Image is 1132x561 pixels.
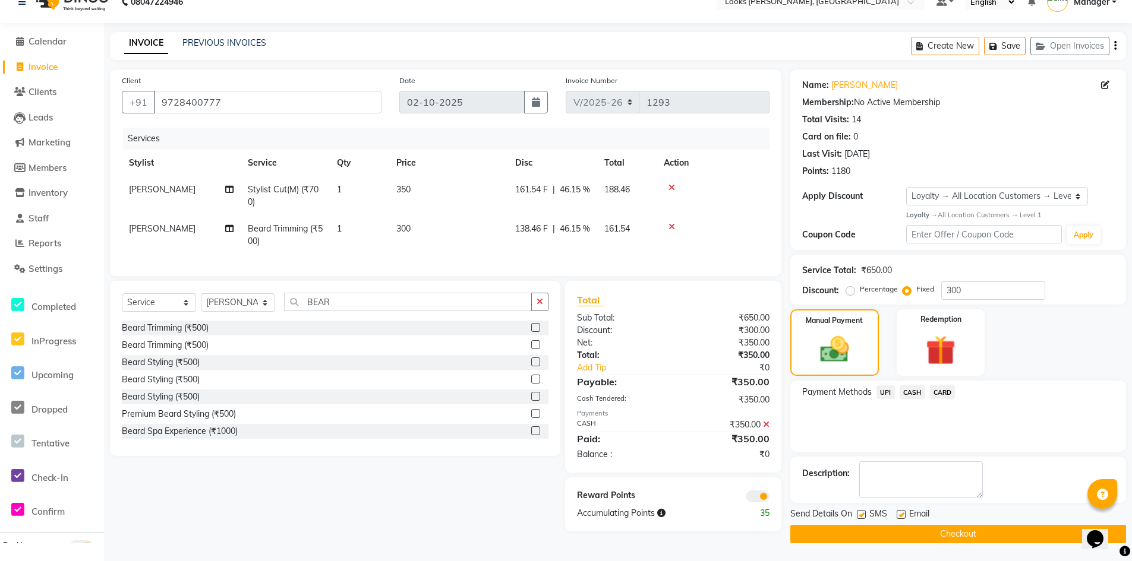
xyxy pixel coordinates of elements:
div: Premium Beard Styling (₹500) [122,408,236,420]
button: Open Invoices [1030,37,1109,55]
span: Clients [29,86,56,97]
div: Reward Points [568,489,673,502]
a: Marketing [3,136,101,150]
span: Reports [29,237,61,249]
div: ₹300.00 [673,324,778,337]
span: Send Details On [790,508,852,522]
label: Fixed [916,284,934,294]
span: 1 [337,223,342,234]
a: [PERSON_NAME] [831,79,898,91]
span: 46.15 % [560,183,590,196]
div: 14 [852,113,861,126]
strong: Loyalty → [906,211,938,219]
div: CASH [568,419,673,431]
div: 1180 [831,165,850,178]
span: 161.54 [604,223,630,234]
div: Discount: [802,284,839,297]
a: PREVIOUS INVOICES [182,37,266,48]
span: Beard Trimming (₹500) [248,223,323,246]
a: Calendar [3,35,101,49]
span: 161.54 F [515,183,548,196]
div: ₹350.00 [673,394,778,406]
label: Date [399,75,415,86]
button: +91 [122,91,155,113]
span: Marketing [29,137,71,148]
button: Apply [1067,226,1101,244]
a: Clients [3,85,101,99]
span: | [553,183,555,196]
div: ₹350.00 [673,337,778,349]
span: Total [577,294,604,306]
th: Stylist [122,150,241,176]
div: Beard Trimming (₹500) [122,339,209,351]
input: Search by Name/Mobile/Email/Code [154,91,381,113]
div: Service Total: [802,264,856,277]
button: Create New [911,37,979,55]
span: Members [29,162,67,173]
div: ₹0 [673,448,778,461]
span: Calendar [29,36,67,47]
label: Invoice Number [566,75,617,86]
div: Beard Trimming (₹500) [122,322,209,334]
span: Email [909,508,929,522]
div: Payments [577,408,770,419]
div: Apply Discount [802,190,906,202]
div: Coupon Code [802,229,906,241]
div: Balance : [568,448,673,461]
div: Paid: [568,432,673,446]
input: Enter Offer / Coupon Code [906,225,1062,243]
label: Redemption [920,314,961,325]
span: CARD [930,385,956,399]
th: Disc [508,150,597,176]
span: 46.15 % [560,223,590,235]
span: Dropped [31,404,68,415]
a: Staff [3,212,101,226]
label: Client [122,75,141,86]
span: | [553,223,555,235]
div: Last Visit: [802,148,842,160]
div: ₹350.00 [673,375,778,389]
a: Reports [3,237,101,251]
div: Discount: [568,324,673,337]
span: Stylist Cut(M) (₹700) [248,184,319,207]
span: Check-In [31,472,68,483]
div: Name: [802,79,829,91]
th: Total [597,150,657,176]
img: _gift.svg [916,332,965,369]
button: Checkout [790,525,1126,543]
img: _cash.svg [811,333,858,366]
input: Search or Scan [284,293,532,311]
label: Percentage [860,284,898,294]
div: ₹350.00 [673,349,778,362]
div: Services [123,128,778,150]
div: ₹350.00 [673,419,778,431]
div: [DATE] [844,148,870,160]
div: 0 [853,131,858,143]
div: Description: [802,467,850,480]
div: Sub Total: [568,312,673,324]
span: Inventory [29,187,68,198]
th: Action [657,150,770,176]
span: Payment Methods [802,386,872,398]
th: Price [389,150,508,176]
span: 300 [396,223,411,234]
span: Staff [29,213,49,224]
div: ₹650.00 [861,264,892,277]
span: Leads [29,112,53,123]
div: ₹650.00 [673,312,778,324]
span: Completed [31,301,76,312]
div: ₹0 [691,362,778,374]
a: Leads [3,111,101,125]
span: 138.46 F [515,223,548,235]
a: Settings [3,262,101,276]
span: SMS [869,508,887,522]
a: Members [3,161,101,175]
span: Tentative [31,438,70,449]
div: Beard Styling (₹500) [122,391,200,403]
div: ₹350.00 [673,432,778,446]
div: Net: [568,337,673,349]
span: 188.46 [604,184,630,195]
div: Membership: [802,96,854,109]
span: Confirm [31,506,65,517]
span: UPI [876,385,895,399]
